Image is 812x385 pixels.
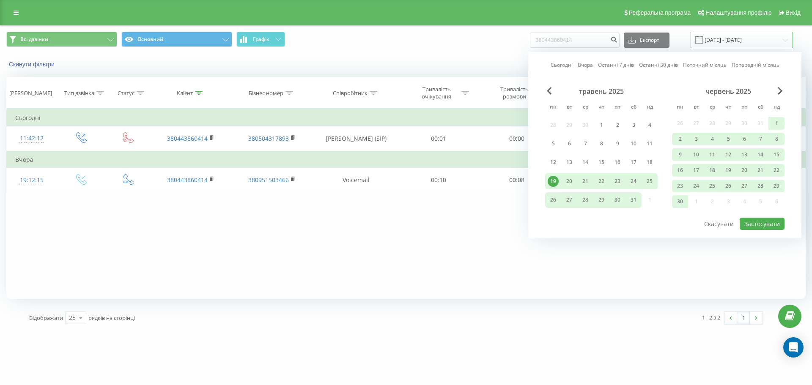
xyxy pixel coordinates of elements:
[248,134,289,142] a: 380504317893
[580,157,591,168] div: 14
[612,120,623,131] div: 2
[642,155,658,170] div: нд 18 трав 2025 р.
[593,117,609,133] div: чт 1 трав 2025 р.
[593,136,609,151] div: чт 8 трав 2025 р.
[248,176,289,184] a: 380951503466
[672,164,688,177] div: пн 16 черв 2025 р.
[545,155,561,170] div: пн 12 трав 2025 р.
[688,148,704,161] div: вт 10 черв 2025 р.
[738,101,751,114] abbr: п’ятниця
[723,149,734,160] div: 12
[595,101,608,114] abbr: четвер
[675,180,686,191] div: 23
[642,136,658,151] div: нд 11 трав 2025 р.
[593,173,609,189] div: чт 22 трав 2025 р.
[625,136,642,151] div: сб 10 трав 2025 р.
[609,192,625,208] div: пт 30 трав 2025 р.
[609,136,625,151] div: пт 9 трав 2025 р.
[704,133,720,145] div: ср 4 черв 2025 р.
[740,218,785,230] button: Застосувати
[672,133,688,145] div: пн 2 черв 2025 р.
[755,134,766,145] div: 7
[236,32,285,47] button: Графік
[720,148,736,161] div: чт 12 черв 2025 р.
[609,155,625,170] div: пт 16 трав 2025 р.
[707,134,718,145] div: 4
[548,176,559,187] div: 19
[642,173,658,189] div: нд 25 трав 2025 р.
[121,32,232,47] button: Основний
[739,180,750,191] div: 27
[768,117,785,130] div: нд 1 черв 2025 р.
[675,196,686,207] div: 30
[577,155,593,170] div: ср 14 трав 2025 р.
[628,138,639,149] div: 10
[770,101,783,114] abbr: неділя
[414,86,459,100] div: Тривалість очікування
[612,176,623,187] div: 23
[312,126,400,151] td: [PERSON_NAME] (SIP)
[691,134,702,145] div: 3
[548,138,559,149] div: 5
[551,61,573,69] a: Сьогодні
[755,180,766,191] div: 28
[579,101,592,114] abbr: середа
[611,101,624,114] abbr: п’ятниця
[6,32,117,47] button: Всі дзвінки
[690,101,702,114] abbr: вівторок
[625,192,642,208] div: сб 31 трав 2025 р.
[545,87,658,96] div: травень 2025
[545,173,561,189] div: пн 19 трав 2025 р.
[577,136,593,151] div: ср 7 трав 2025 р.
[167,134,208,142] a: 380443860414
[732,61,779,69] a: Попередній місяць
[752,148,768,161] div: сб 14 черв 2025 р.
[118,90,134,97] div: Статус
[786,9,801,16] span: Вихід
[628,120,639,131] div: 3
[577,192,593,208] div: ср 28 трав 2025 р.
[723,180,734,191] div: 26
[477,126,555,151] td: 00:00
[691,149,702,160] div: 10
[707,165,718,176] div: 18
[720,133,736,145] div: чт 5 черв 2025 р.
[612,138,623,149] div: 9
[644,138,655,149] div: 11
[736,164,752,177] div: пт 20 черв 2025 р.
[771,149,782,160] div: 15
[564,194,575,205] div: 27
[754,101,767,114] abbr: субота
[609,117,625,133] div: пт 2 трав 2025 р.
[249,90,283,97] div: Бізнес номер
[720,180,736,192] div: чт 26 черв 2025 р.
[707,149,718,160] div: 11
[706,101,719,114] abbr: середа
[778,87,783,95] span: Next Month
[704,148,720,161] div: ср 11 черв 2025 р.
[177,90,193,97] div: Клієнт
[593,192,609,208] div: чт 29 трав 2025 р.
[723,134,734,145] div: 5
[624,33,669,48] button: Експорт
[312,168,400,192] td: Voicemail
[723,165,734,176] div: 19
[596,176,607,187] div: 22
[705,9,771,16] span: Налаштування профілю
[596,120,607,131] div: 1
[675,149,686,160] div: 9
[736,133,752,145] div: пт 6 черв 2025 р.
[69,314,76,322] div: 25
[548,157,559,168] div: 12
[7,151,806,168] td: Вчора
[167,176,208,184] a: 380443860414
[768,180,785,192] div: нд 29 черв 2025 р.
[720,164,736,177] div: чт 19 черв 2025 р.
[700,218,738,230] button: Скасувати
[598,61,634,69] a: Останні 7 днів
[639,61,678,69] a: Останні 30 днів
[561,192,577,208] div: вт 27 трав 2025 р.
[561,136,577,151] div: вт 6 трав 2025 р.
[64,90,94,97] div: Тип дзвінка
[702,313,720,322] div: 1 - 2 з 2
